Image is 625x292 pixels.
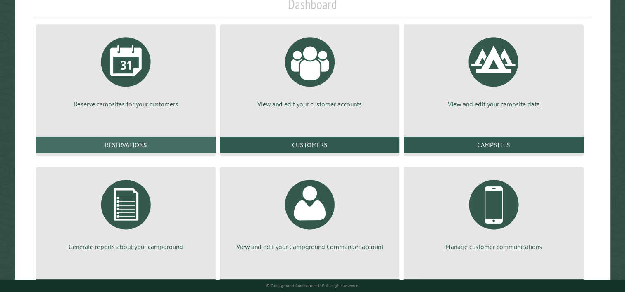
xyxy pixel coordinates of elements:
[230,174,390,251] a: View and edit your Campground Commander account
[230,242,390,251] p: View and edit your Campground Commander account
[266,283,359,288] small: © Campground Commander LLC. All rights reserved.
[46,174,206,251] a: Generate reports about your campground
[413,242,573,251] p: Manage customer communications
[36,137,216,153] a: Reservations
[230,31,390,108] a: View and edit your customer accounts
[413,174,573,251] a: Manage customer communications
[413,99,573,108] p: View and edit your campsite data
[230,99,390,108] p: View and edit your customer accounts
[220,137,399,153] a: Customers
[404,137,583,153] a: Campsites
[46,31,206,108] a: Reserve campsites for your customers
[413,31,573,108] a: View and edit your campsite data
[46,242,206,251] p: Generate reports about your campground
[46,99,206,108] p: Reserve campsites for your customers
